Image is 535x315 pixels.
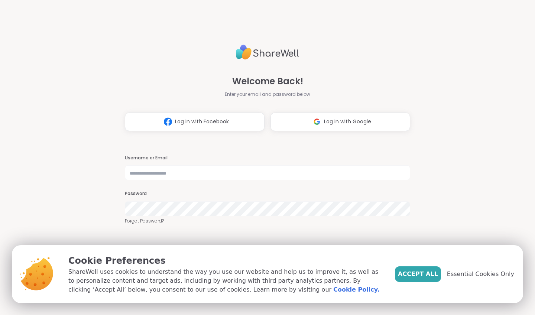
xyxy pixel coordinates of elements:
[125,191,410,197] h3: Password
[161,115,175,129] img: ShareWell Logomark
[125,155,410,161] h3: Username or Email
[310,115,324,129] img: ShareWell Logomark
[324,118,371,126] span: Log in with Google
[68,254,383,267] p: Cookie Preferences
[225,91,310,98] span: Enter your email and password below
[333,285,379,294] a: Cookie Policy.
[125,218,410,224] a: Forgot Password?
[270,113,410,131] button: Log in with Google
[398,270,438,279] span: Accept All
[232,75,303,88] span: Welcome Back!
[68,267,383,294] p: ShareWell uses cookies to understand the way you use our website and help us to improve it, as we...
[447,270,514,279] span: Essential Cookies Only
[236,42,299,63] img: ShareWell Logo
[395,266,441,282] button: Accept All
[125,113,265,131] button: Log in with Facebook
[175,118,229,126] span: Log in with Facebook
